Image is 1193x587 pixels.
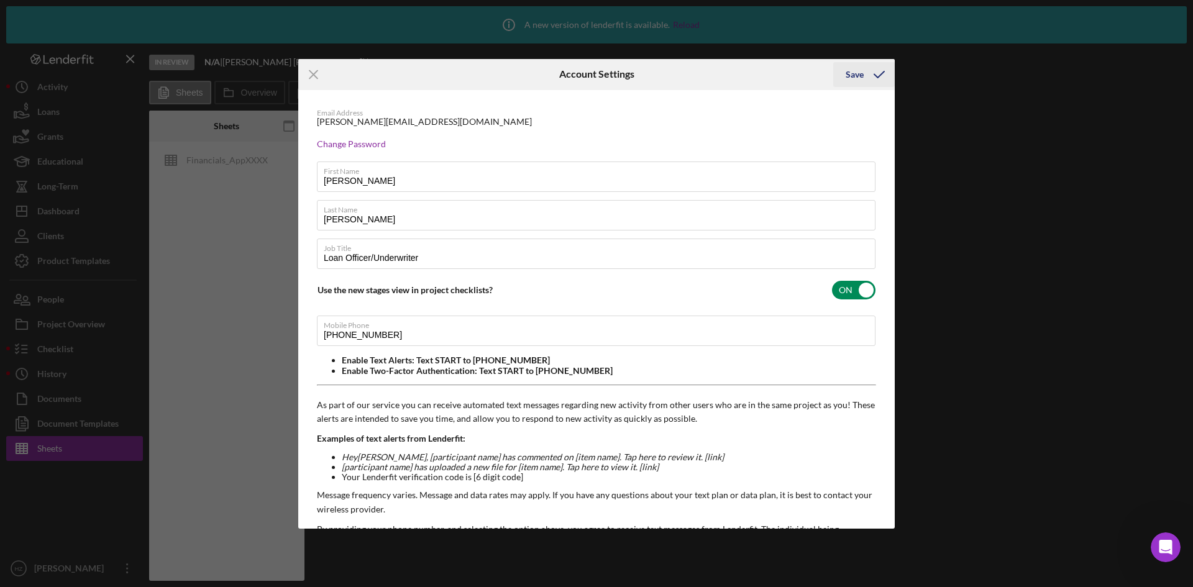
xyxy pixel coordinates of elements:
li: Hey [PERSON_NAME] , [participant name] has commented on [item name]. Tap here to review it. [link] [342,452,876,462]
div: Email Address [317,109,876,117]
p: By providing your phone number, and selecting the option above, you agree to receive text message... [317,522,876,564]
h6: Account Settings [559,68,634,80]
label: Job Title [324,239,875,253]
li: Your Lenderfit verification code is [6 digit code] [342,472,876,482]
label: Use the new stages view in project checklists? [318,284,493,295]
iframe: Intercom live chat [1151,532,1181,562]
label: Last Name [324,201,875,214]
button: Save [833,62,895,87]
li: Enable Two-Factor Authentication: Text START to [PHONE_NUMBER] [342,366,876,376]
label: First Name [324,162,875,176]
div: Change Password [317,139,876,149]
div: [PERSON_NAME][EMAIL_ADDRESS][DOMAIN_NAME] [317,117,532,127]
div: Save [846,62,864,87]
li: Enable Text Alerts: Text START to [PHONE_NUMBER] [342,355,876,365]
label: Mobile Phone [324,316,875,330]
p: Message frequency varies. Message and data rates may apply. If you have any questions about your ... [317,488,876,516]
p: Examples of text alerts from Lenderfit: [317,432,876,445]
li: [participant name] has uploaded a new file for [item name]. Tap here to view it. [link] [342,462,876,472]
p: As part of our service you can receive automated text messages regarding new activity from other ... [317,398,876,426]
